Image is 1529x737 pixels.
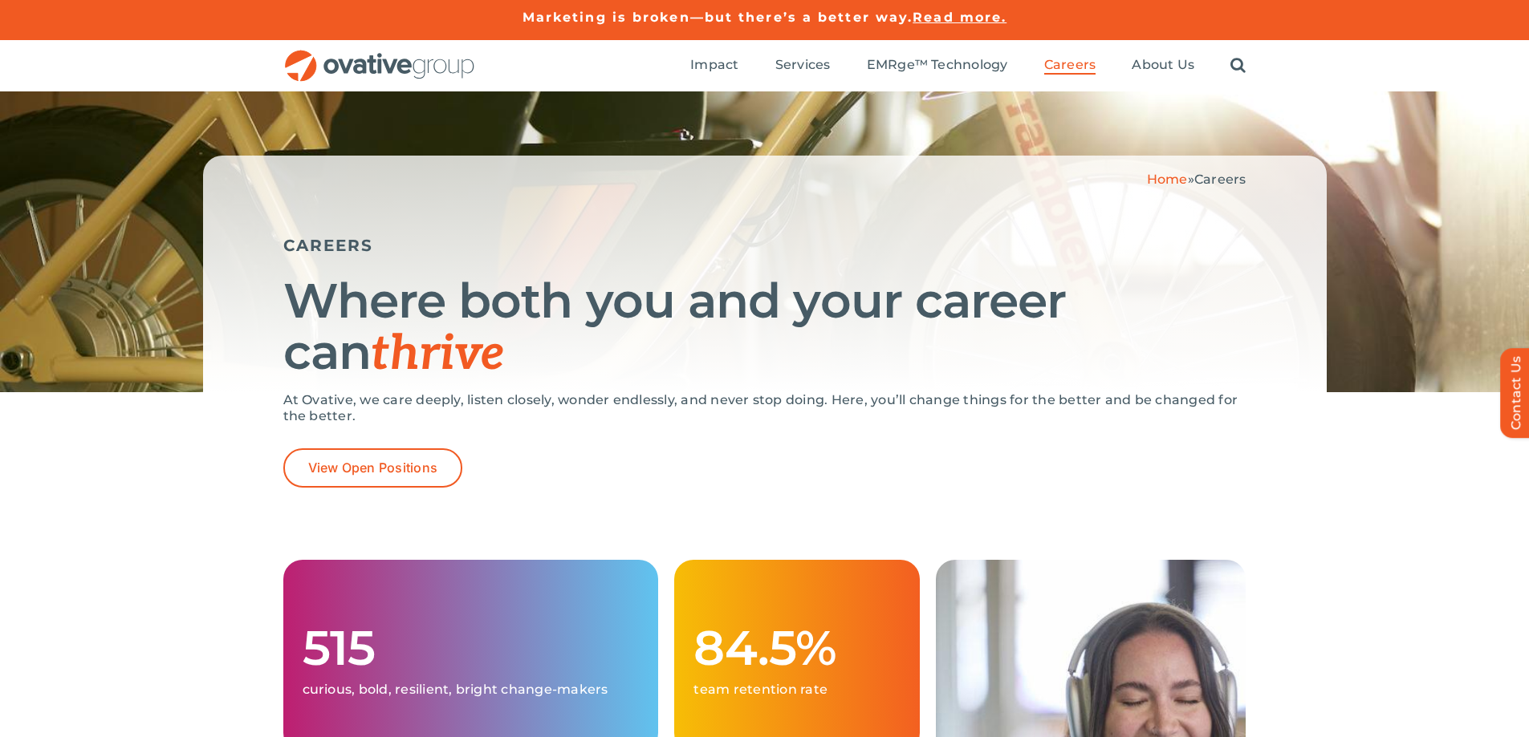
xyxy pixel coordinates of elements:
span: View Open Positions [308,460,438,476]
a: Impact [690,57,738,75]
a: OG_Full_horizontal_RGB [283,48,476,63]
span: thrive [371,326,505,383]
a: Marketing is broken—but there’s a better way. [523,10,913,25]
a: Search [1230,57,1246,75]
nav: Menu [690,40,1246,91]
a: View Open Positions [283,448,463,488]
a: Read more. [913,10,1006,25]
p: At Ovative, we care deeply, listen closely, wonder endlessly, and never stop doing. Here, you’ll ... [283,392,1246,424]
a: Home [1147,172,1188,187]
span: EMRge™ Technology [867,57,1008,73]
span: About Us [1132,57,1194,73]
a: Services [775,57,831,75]
h5: CAREERS [283,236,1246,255]
a: EMRge™ Technology [867,57,1008,75]
p: team retention rate [693,682,900,698]
span: Services [775,57,831,73]
p: curious, bold, resilient, bright change-makers [303,682,640,698]
h1: 84.5% [693,622,900,674]
span: Careers [1194,172,1246,187]
a: Careers [1044,57,1096,75]
h1: Where both you and your career can [283,275,1246,380]
h1: 515 [303,622,640,674]
span: Impact [690,57,738,73]
a: About Us [1132,57,1194,75]
span: Careers [1044,57,1096,73]
span: » [1147,172,1246,187]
